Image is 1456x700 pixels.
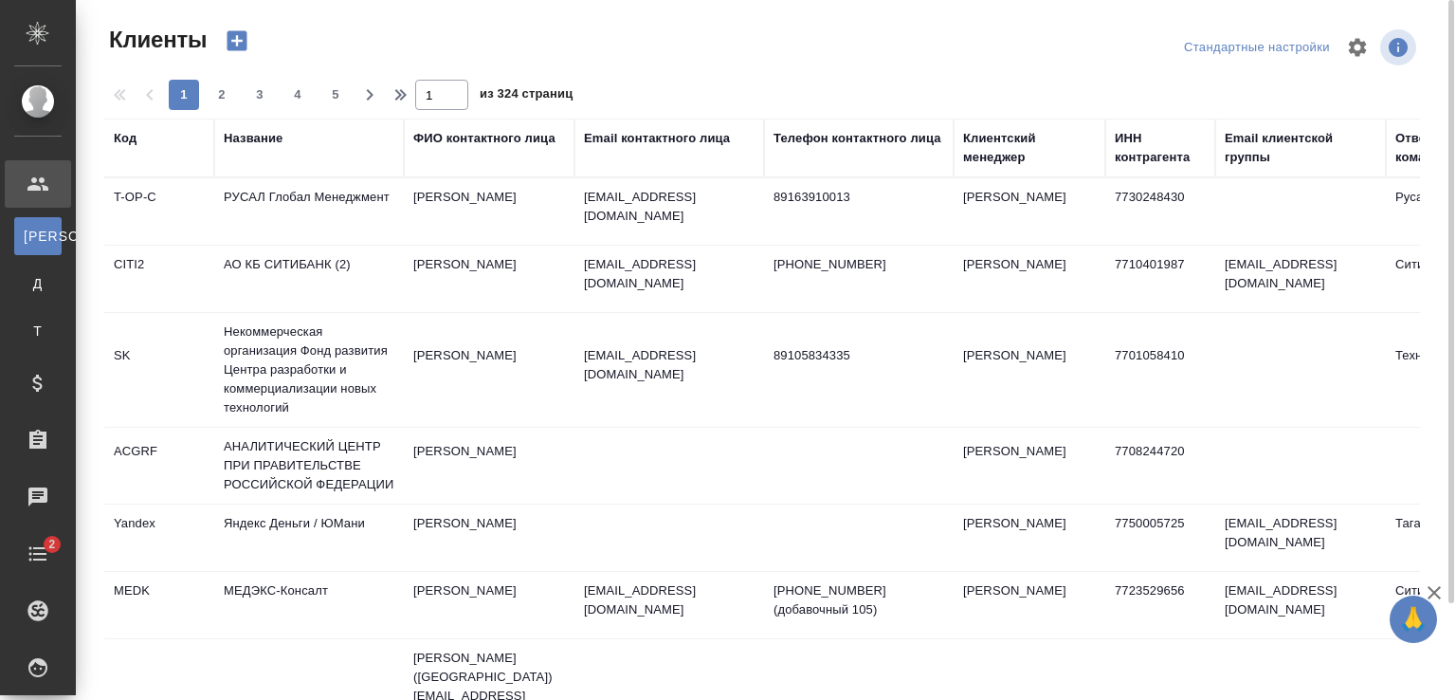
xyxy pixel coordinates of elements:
td: [EMAIL_ADDRESS][DOMAIN_NAME] [1215,246,1386,312]
p: 89105834335 [773,346,944,365]
div: Email контактного лица [584,129,730,148]
td: [EMAIL_ADDRESS][DOMAIN_NAME] [1215,572,1386,638]
td: МЕДЭКС-Консалт [214,572,404,638]
td: Яндекс Деньги / ЮМани [214,505,404,571]
a: [PERSON_NAME] [14,217,62,255]
td: 7750005725 [1105,505,1215,571]
td: 7710401987 [1105,246,1215,312]
td: [PERSON_NAME] [954,505,1105,571]
div: Клиентский менеджер [963,129,1096,167]
td: РУСАЛ Глобал Менеджмент [214,178,404,245]
span: Посмотреть информацию [1380,29,1420,65]
td: [PERSON_NAME] [404,505,574,571]
span: Т [24,322,52,341]
p: 89163910013 [773,188,944,207]
td: 7701058410 [1105,337,1215,403]
p: [EMAIL_ADDRESS][DOMAIN_NAME] [584,346,755,384]
td: [EMAIL_ADDRESS][DOMAIN_NAME] [1215,505,1386,571]
td: 7708244720 [1105,433,1215,499]
td: АНАЛИТИЧЕСКИЙ ЦЕНТР ПРИ ПРАВИТЕЛЬСТВЕ РОССИЙСКОЙ ФЕДЕРАЦИИ [214,428,404,504]
td: [PERSON_NAME] [404,337,574,403]
span: 2 [37,535,66,554]
span: 2 [207,85,237,104]
button: 🙏 [1390,596,1437,643]
p: [PHONE_NUMBER] [773,255,944,274]
td: MEDK [104,572,214,638]
a: Т [14,312,62,350]
span: 4 [282,85,313,104]
td: [PERSON_NAME] [404,433,574,499]
span: [PERSON_NAME] [24,227,52,246]
button: 3 [245,80,275,110]
div: Email клиентской группы [1225,129,1376,167]
span: Клиенты [104,25,207,55]
button: 4 [282,80,313,110]
button: Создать [214,25,260,57]
div: Код [114,129,136,148]
td: [PERSON_NAME] [954,337,1105,403]
a: Д [14,265,62,303]
span: Настроить таблицу [1335,25,1380,70]
td: [PERSON_NAME] [954,572,1105,638]
span: Д [24,274,52,293]
td: АО КБ СИТИБАНК (2) [214,246,404,312]
p: [PHONE_NUMBER] (добавочный 105) [773,581,944,619]
span: 3 [245,85,275,104]
p: [EMAIL_ADDRESS][DOMAIN_NAME] [584,255,755,293]
a: 2 [5,530,71,578]
td: 7723529656 [1105,572,1215,638]
div: Название [224,129,282,148]
td: SK [104,337,214,403]
p: [EMAIL_ADDRESS][DOMAIN_NAME] [584,581,755,619]
div: ИНН контрагента [1115,129,1206,167]
span: из 324 страниц [480,83,573,110]
span: 5 [320,85,351,104]
span: 🙏 [1397,599,1429,639]
td: Yandex [104,505,214,571]
div: Телефон контактного лица [773,129,941,148]
td: Некоммерческая организация Фонд развития Центра разработки и коммерциализации новых технологий [214,313,404,427]
div: split button [1179,33,1335,63]
td: [PERSON_NAME] [954,433,1105,499]
td: ACGRF [104,433,214,499]
td: 7730248430 [1105,178,1215,245]
td: [PERSON_NAME] [404,572,574,638]
button: 5 [320,80,351,110]
td: [PERSON_NAME] [404,178,574,245]
div: ФИО контактного лица [413,129,555,148]
td: CITI2 [104,246,214,312]
p: [EMAIL_ADDRESS][DOMAIN_NAME] [584,188,755,226]
button: 2 [207,80,237,110]
td: [PERSON_NAME] [404,246,574,312]
td: T-OP-C [104,178,214,245]
td: [PERSON_NAME] [954,178,1105,245]
td: [PERSON_NAME] [954,246,1105,312]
